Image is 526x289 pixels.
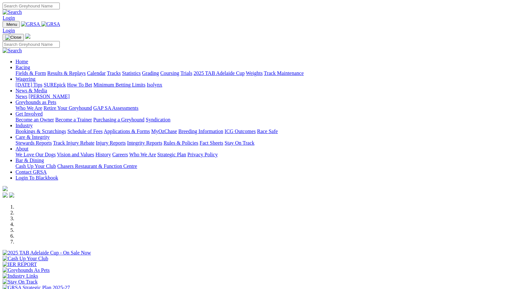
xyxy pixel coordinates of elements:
[16,134,50,140] a: Care & Integrity
[93,82,145,88] a: Minimum Betting Limits
[122,70,141,76] a: Statistics
[87,70,106,76] a: Calendar
[104,129,150,134] a: Applications & Forms
[3,192,8,198] img: facebook.svg
[16,76,36,82] a: Wagering
[16,82,42,88] a: [DATE] Tips
[163,140,198,146] a: Rules & Policies
[16,94,523,99] div: News & Media
[146,117,170,122] a: Syndication
[25,34,30,39] img: logo-grsa-white.png
[55,117,92,122] a: Become a Trainer
[3,186,8,191] img: logo-grsa-white.png
[3,250,91,256] img: 2025 TAB Adelaide Cup - On Sale Now
[3,48,22,54] img: Search
[151,129,177,134] a: MyOzChase
[142,70,159,76] a: Grading
[93,117,144,122] a: Purchasing a Greyhound
[41,21,60,27] img: GRSA
[16,88,47,93] a: News & Media
[180,70,192,76] a: Trials
[112,152,128,157] a: Careers
[16,169,47,175] a: Contact GRSA
[16,99,56,105] a: Greyhounds as Pets
[3,267,50,273] img: Greyhounds As Pets
[246,70,263,76] a: Weights
[53,140,94,146] a: Track Injury Rebate
[264,70,304,76] a: Track Maintenance
[3,41,60,48] input: Search
[47,70,86,76] a: Results & Replays
[16,163,523,169] div: Bar & Dining
[127,140,162,146] a: Integrity Reports
[16,117,54,122] a: Become an Owner
[200,140,223,146] a: Fact Sheets
[16,70,523,76] div: Racing
[3,21,20,28] button: Toggle navigation
[16,158,44,163] a: Bar & Dining
[16,129,523,134] div: Industry
[16,94,27,99] a: News
[3,34,24,41] button: Toggle navigation
[3,273,38,279] img: Industry Links
[3,3,60,9] input: Search
[16,111,43,117] a: Get Involved
[16,117,523,123] div: Get Involved
[16,65,30,70] a: Racing
[57,152,94,157] a: Vision and Values
[257,129,278,134] a: Race Safe
[16,175,58,181] a: Login To Blackbook
[3,15,15,21] a: Login
[225,129,256,134] a: ICG Outcomes
[16,105,42,111] a: Who We Are
[16,123,33,128] a: Industry
[3,279,37,285] img: Stay On Track
[3,256,48,262] img: Cash Up Your Club
[16,105,523,111] div: Greyhounds as Pets
[16,152,523,158] div: About
[107,70,121,76] a: Tracks
[147,82,162,88] a: Isolynx
[44,105,92,111] a: Retire Your Greyhound
[93,105,139,111] a: GAP SA Assessments
[16,152,56,157] a: We Love Our Dogs
[194,70,245,76] a: 2025 TAB Adelaide Cup
[160,70,179,76] a: Coursing
[16,59,28,64] a: Home
[16,70,46,76] a: Fields & Form
[16,146,28,151] a: About
[96,140,126,146] a: Injury Reports
[129,152,156,157] a: Who We Are
[3,262,37,267] img: IER REPORT
[95,152,111,157] a: History
[16,140,523,146] div: Care & Integrity
[44,82,66,88] a: SUREpick
[28,94,69,99] a: [PERSON_NAME]
[67,82,92,88] a: How To Bet
[225,140,254,146] a: Stay On Track
[187,152,218,157] a: Privacy Policy
[16,163,56,169] a: Cash Up Your Club
[9,192,14,198] img: twitter.svg
[3,9,22,15] img: Search
[16,82,523,88] div: Wagering
[5,35,21,40] img: Close
[57,163,137,169] a: Chasers Restaurant & Function Centre
[21,21,40,27] img: GRSA
[3,28,15,33] a: Login
[16,140,52,146] a: Stewards Reports
[157,152,186,157] a: Strategic Plan
[16,129,66,134] a: Bookings & Scratchings
[6,22,17,27] span: Menu
[178,129,223,134] a: Breeding Information
[67,129,102,134] a: Schedule of Fees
